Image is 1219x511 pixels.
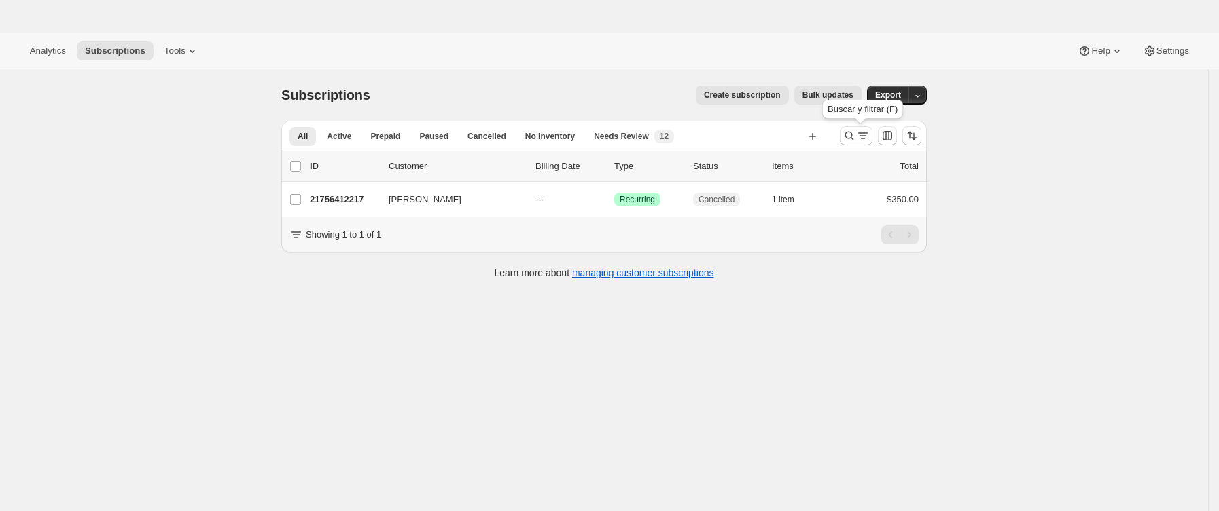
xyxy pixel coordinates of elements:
[1135,41,1197,60] button: Settings
[525,131,575,142] span: No inventory
[900,159,919,173] p: Total
[30,45,66,56] span: Analytics
[389,159,525,173] p: Customer
[535,159,603,173] p: Billing Date
[85,45,145,56] span: Subscriptions
[704,90,781,100] span: Create subscription
[1091,45,1110,56] span: Help
[794,86,862,105] button: Bulk updates
[281,88,370,102] span: Subscriptions
[620,194,655,205] span: Recurring
[77,41,154,60] button: Subscriptions
[693,159,761,173] p: Status
[699,194,735,205] span: Cancelled
[22,41,74,60] button: Analytics
[572,267,714,278] a: managing customer subscriptions
[298,131,308,142] span: All
[878,126,897,145] button: Personalizar el orden y la visibilidad de las columnas de la tabla
[467,131,506,142] span: Cancelled
[772,159,840,173] div: Items
[660,131,669,142] span: 12
[156,41,207,60] button: Tools
[772,194,794,205] span: 1 item
[310,193,378,206] p: 21756412217
[887,194,919,204] span: $350.00
[772,190,809,209] button: 1 item
[1156,45,1189,56] span: Settings
[594,131,649,142] span: Needs Review
[902,126,921,145] button: Ordenar los resultados
[840,126,872,145] button: Buscar y filtrar resultados
[1173,451,1205,484] iframe: Intercom live chat
[535,194,544,204] span: ---
[802,127,824,146] button: Crear vista nueva
[310,190,919,209] div: 21756412217[PERSON_NAME]---LogradoRecurringCancelled1 item$350.00
[881,225,919,244] nav: Paginación
[389,193,461,206] span: [PERSON_NAME]
[696,86,789,105] button: Create subscription
[310,159,919,173] div: IDCustomerBilling DateTypeStatusItemsTotal
[419,131,448,142] span: Paused
[306,228,381,242] p: Showing 1 to 1 of 1
[310,159,378,173] p: ID
[614,159,682,173] div: Type
[1070,41,1131,60] button: Help
[867,86,909,105] button: Export
[495,266,714,280] p: Learn more about
[370,131,400,142] span: Prepaid
[164,45,185,56] span: Tools
[802,90,853,100] span: Bulk updates
[327,131,351,142] span: Active
[875,90,901,100] span: Export
[381,189,516,210] button: [PERSON_NAME]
